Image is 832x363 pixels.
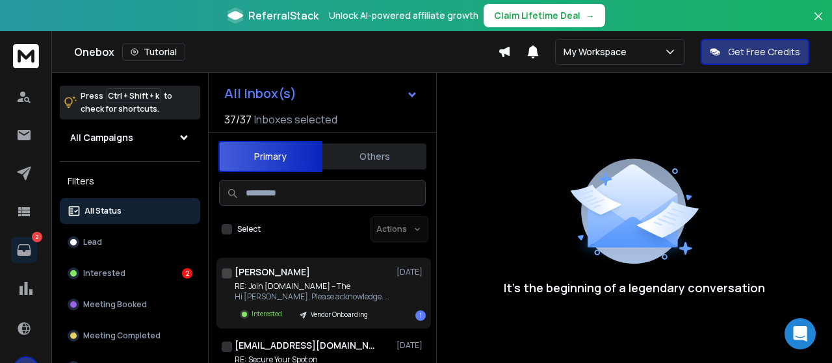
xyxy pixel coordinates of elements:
p: Lead [83,237,102,247]
button: Claim Lifetime Deal→ [484,4,605,27]
div: 1 [415,310,426,321]
p: Interested [252,309,282,319]
button: Primary [218,141,322,172]
p: [DATE] [396,340,426,351]
button: Lead [60,229,200,255]
button: Tutorial [122,43,185,61]
button: Meeting Booked [60,292,200,318]
span: 37 / 37 [224,112,252,127]
h1: [EMAIL_ADDRESS][DOMAIN_NAME] [235,339,378,352]
div: 2 [182,268,192,279]
label: Select [237,224,261,234]
p: Meeting Booked [83,299,147,310]
div: Open Intercom Messenger [785,318,816,349]
p: My Workspace [564,45,632,58]
p: [DATE] [396,267,426,277]
p: Unlock AI-powered affiliate growth [329,9,478,22]
p: Get Free Credits [728,45,800,58]
div: Onebox [74,43,498,61]
h1: All Inbox(s) [224,87,296,100]
button: All Campaigns [60,125,200,151]
p: Hi [PERSON_NAME], Please acknowledge. From: [235,292,391,302]
p: Vendor Onboarding [311,310,368,319]
p: Interested [83,268,125,279]
button: All Inbox(s) [214,81,428,106]
span: Ctrl + Shift + k [106,88,161,103]
h3: Inboxes selected [254,112,337,127]
p: Press to check for shortcuts. [81,90,172,116]
p: RE: Join [DOMAIN_NAME] – The [235,281,391,292]
button: Meeting Completed [60,323,200,349]
p: Meeting Completed [83,331,161,341]
span: ReferralStack [248,8,318,23]
a: 2 [11,237,37,263]
button: Interested2 [60,260,200,286]
button: Close banner [810,8,827,39]
h3: Filters [60,172,200,190]
button: Others [322,142,426,171]
h1: All Campaigns [70,131,133,144]
p: 2 [32,232,42,242]
button: Get Free Credits [701,39,809,65]
p: All Status [84,206,122,216]
p: It’s the beginning of a legendary conversation [504,279,765,297]
button: All Status [60,198,200,224]
h1: [PERSON_NAME] [235,266,310,279]
span: → [586,9,595,22]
